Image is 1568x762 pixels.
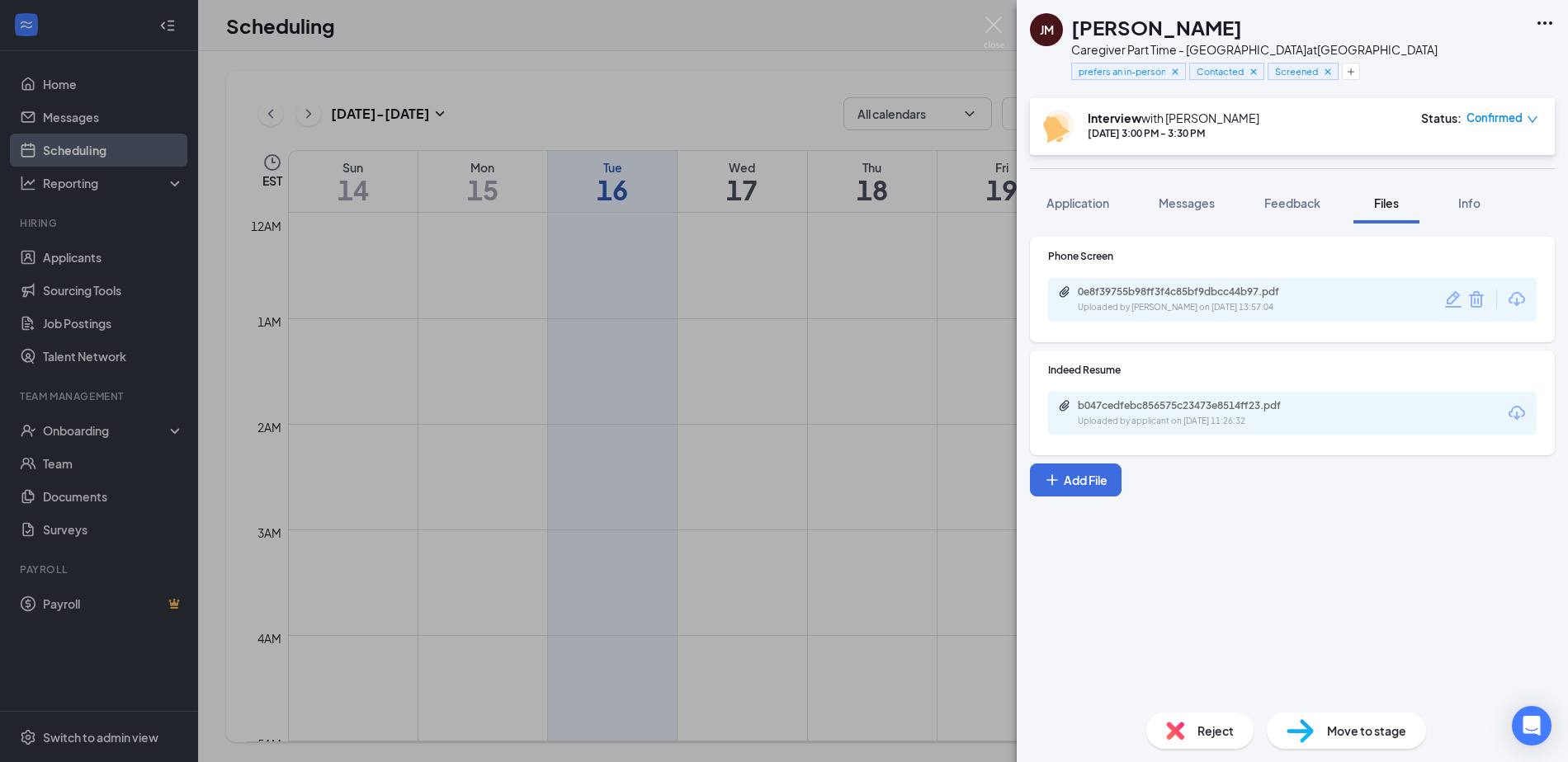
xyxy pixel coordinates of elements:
[1058,285,1071,299] svg: Paperclip
[1040,21,1054,38] div: JM
[1046,195,1109,210] span: Application
[1421,110,1462,126] div: Status :
[1374,195,1399,210] span: Files
[1507,289,1527,309] svg: Download
[1197,722,1234,740] span: Reject
[1078,399,1309,412] div: b047cedfebc856575c23473e8514ff23.pdf
[1159,195,1215,210] span: Messages
[1078,301,1325,314] div: Uploaded by [PERSON_NAME] on [DATE] 13:57:04
[1466,110,1523,126] span: Confirmed
[1322,66,1334,78] svg: Cross
[1512,706,1551,746] div: Open Intercom Messenger
[1079,64,1165,78] span: prefers an in-person interview
[1048,363,1537,377] div: Indeed Resume
[1535,13,1555,33] svg: Ellipses
[1458,195,1481,210] span: Info
[1088,110,1259,126] div: with [PERSON_NAME]
[1088,111,1141,125] b: Interview
[1466,289,1486,309] svg: Trash
[1048,249,1537,263] div: Phone Screen
[1169,66,1181,78] svg: Cross
[1275,64,1318,78] span: Screened
[1527,114,1538,125] span: down
[1078,415,1325,428] div: Uploaded by applicant on [DATE] 11:26:32
[1044,472,1060,488] svg: Plus
[1058,399,1325,428] a: Paperclipb047cedfebc856575c23473e8514ff23.pdfUploaded by applicant on [DATE] 11:26:32
[1248,66,1259,78] svg: Cross
[1088,126,1259,140] div: [DATE] 3:00 PM - 3:30 PM
[1327,722,1406,740] span: Move to stage
[1443,289,1463,309] svg: Pencil
[1058,399,1071,412] svg: Paperclip
[1507,403,1527,423] svg: Download
[1071,41,1438,58] div: Caregiver Part Time - [GEOGRAPHIC_DATA] at [GEOGRAPHIC_DATA]
[1030,463,1122,496] button: Add FilePlus
[1264,195,1320,210] span: Feedback
[1346,67,1356,77] svg: Plus
[1058,285,1325,314] a: Paperclip0e8f39755b98ff3f4c85bf9dbcc44b97.pdfUploaded by [PERSON_NAME] on [DATE] 13:57:04
[1342,63,1360,80] button: Plus
[1197,64,1244,78] span: Contacted
[1078,285,1309,299] div: 0e8f39755b98ff3f4c85bf9dbcc44b97.pdf
[1071,13,1242,41] h1: [PERSON_NAME]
